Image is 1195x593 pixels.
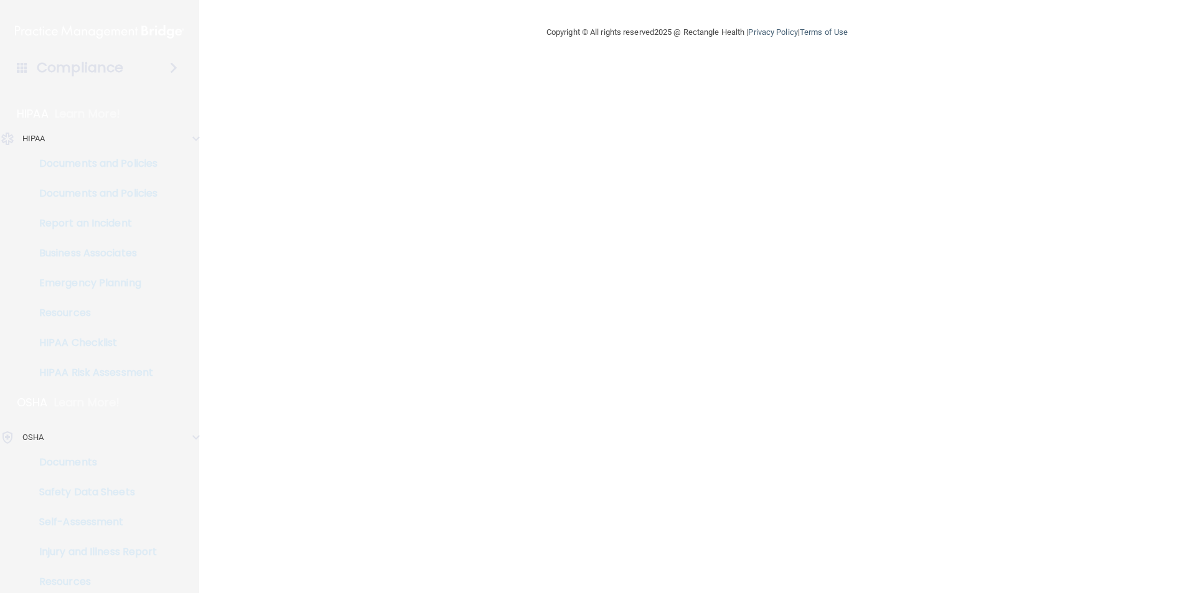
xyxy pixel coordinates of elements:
[8,277,178,289] p: Emergency Planning
[8,337,178,349] p: HIPAA Checklist
[22,131,45,146] p: HIPAA
[22,430,44,445] p: OSHA
[8,217,178,230] p: Report an Incident
[470,12,924,52] div: Copyright © All rights reserved 2025 @ Rectangle Health | |
[8,546,178,558] p: Injury and Illness Report
[37,59,123,77] h4: Compliance
[54,395,120,410] p: Learn More!
[8,157,178,170] p: Documents and Policies
[8,516,178,528] p: Self-Assessment
[8,486,178,498] p: Safety Data Sheets
[748,27,797,37] a: Privacy Policy
[8,456,178,469] p: Documents
[8,187,178,200] p: Documents and Policies
[8,576,178,588] p: Resources
[15,19,184,44] img: PMB logo
[17,395,48,410] p: OSHA
[55,106,121,121] p: Learn More!
[800,27,848,37] a: Terms of Use
[8,247,178,259] p: Business Associates
[8,367,178,379] p: HIPAA Risk Assessment
[8,307,178,319] p: Resources
[17,106,49,121] p: HIPAA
